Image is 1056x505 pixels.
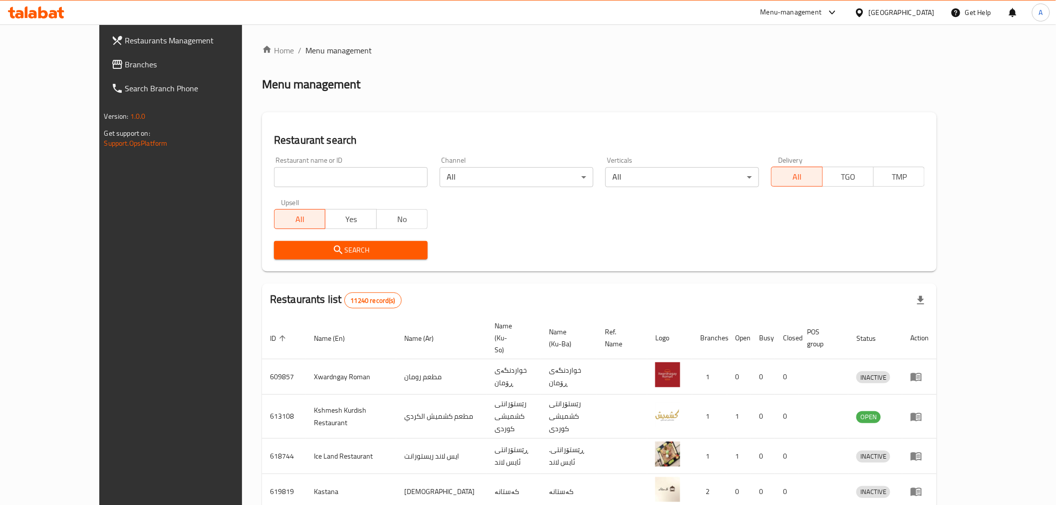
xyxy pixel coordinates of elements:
[314,332,358,344] span: Name (En)
[270,332,289,344] span: ID
[856,332,889,344] span: Status
[487,359,541,395] td: خواردنگەی ڕۆمان
[396,395,487,439] td: مطعم كشميش الكردي
[103,52,275,76] a: Branches
[130,110,146,123] span: 1.0.0
[873,167,925,187] button: TMP
[910,486,929,498] div: Menu
[605,326,635,350] span: Ref. Name
[655,477,680,502] img: Kastana
[274,241,428,259] button: Search
[345,296,401,305] span: 11240 record(s)
[541,359,597,395] td: خواردنگەی ڕۆمان
[909,288,933,312] div: Export file
[910,371,929,383] div: Menu
[125,82,267,94] span: Search Branch Phone
[381,212,424,227] span: No
[541,395,597,439] td: رێستۆرانتی کشمیشى كوردى
[270,292,402,308] h2: Restaurants list
[778,157,803,164] label: Delivery
[487,439,541,474] td: ڕێستۆرانتی ئایس لاند
[692,359,727,395] td: 1
[878,170,921,184] span: TMP
[282,244,420,256] span: Search
[262,359,306,395] td: 609857
[298,44,301,56] li: /
[910,450,929,462] div: Menu
[262,44,294,56] a: Home
[655,362,680,387] img: Xwardngay Roman
[727,317,751,359] th: Open
[692,439,727,474] td: 1
[727,439,751,474] td: 1
[396,359,487,395] td: مطعم رومان
[692,395,727,439] td: 1
[727,395,751,439] td: 1
[776,170,818,184] span: All
[902,317,937,359] th: Action
[856,451,890,462] span: INACTIVE
[274,209,325,229] button: All
[541,439,597,474] td: .ڕێستۆرانتی ئایس لاند
[306,439,396,474] td: Ice Land Restaurant
[856,451,890,463] div: INACTIVE
[396,439,487,474] td: ايس لاند ريستورانت
[771,167,822,187] button: All
[647,317,692,359] th: Logo
[325,209,376,229] button: Yes
[278,212,321,227] span: All
[376,209,428,229] button: No
[549,326,585,350] span: Name (Ku-Ba)
[775,395,799,439] td: 0
[655,402,680,427] img: Kshmesh Kurdish Restaurant
[404,332,447,344] span: Name (Ar)
[329,212,372,227] span: Yes
[306,359,396,395] td: Xwardngay Roman
[775,317,799,359] th: Closed
[655,442,680,467] img: Ice Land Restaurant
[274,167,428,187] input: Search for restaurant name or ID..
[869,7,935,18] div: [GEOGRAPHIC_DATA]
[262,395,306,439] td: 613108
[807,326,836,350] span: POS group
[262,76,360,92] h2: Menu management
[761,6,822,18] div: Menu-management
[856,486,890,498] span: INACTIVE
[262,44,937,56] nav: breadcrumb
[281,199,299,206] label: Upsell
[827,170,870,184] span: TGO
[125,58,267,70] span: Branches
[605,167,759,187] div: All
[104,137,168,150] a: Support.OpsPlatform
[856,372,890,383] span: INACTIVE
[262,439,306,474] td: 618744
[495,320,529,356] span: Name (Ku-So)
[103,28,275,52] a: Restaurants Management
[751,395,775,439] td: 0
[856,411,881,423] span: OPEN
[274,133,925,148] h2: Restaurant search
[692,317,727,359] th: Branches
[775,359,799,395] td: 0
[344,292,402,308] div: Total records count
[856,371,890,383] div: INACTIVE
[751,317,775,359] th: Busy
[103,76,275,100] a: Search Branch Phone
[822,167,874,187] button: TGO
[751,359,775,395] td: 0
[1039,7,1043,18] span: A
[440,167,593,187] div: All
[305,44,372,56] span: Menu management
[751,439,775,474] td: 0
[306,395,396,439] td: Kshmesh Kurdish Restaurant
[727,359,751,395] td: 0
[487,395,541,439] td: رێستۆرانتی کشمیشى كوردى
[104,127,150,140] span: Get support on:
[125,34,267,46] span: Restaurants Management
[910,411,929,423] div: Menu
[775,439,799,474] td: 0
[104,110,129,123] span: Version:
